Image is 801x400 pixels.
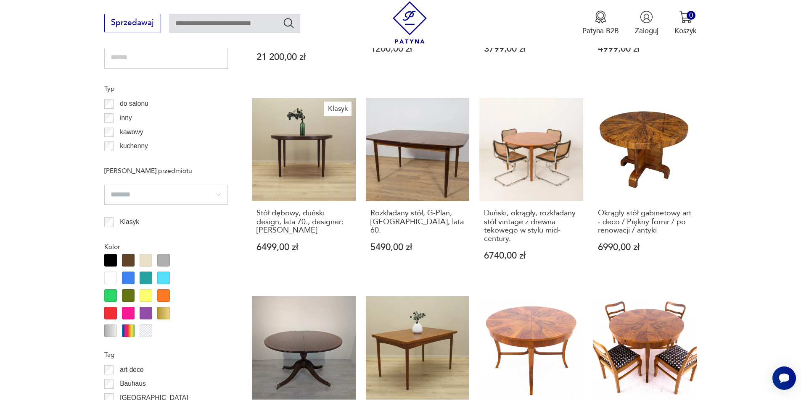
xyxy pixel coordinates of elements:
img: Ikonka użytkownika [640,10,653,24]
a: Okrągły stół gabinetowy art - deco / Piękny fornir / po renowacji / antykiOkrągły stół gabinetowy... [593,98,697,280]
p: 3799,00 zł [484,44,579,53]
img: Ikona koszyka [679,10,692,24]
a: Duński, okrągły, rozkładany stół vintage z drewna tekowego w stylu mid-century.Duński, okrągły, r... [479,98,583,280]
p: Bauhaus [120,378,146,389]
p: Kolor [104,241,228,252]
p: 6990,00 zł [598,243,693,252]
p: kawowy [120,127,143,138]
img: Patyna - sklep z meblami i dekoracjami vintage [389,1,431,44]
button: Szukaj [283,17,295,29]
p: Klasyk [120,217,139,227]
img: Ikona medalu [594,10,607,24]
button: Patyna B2B [582,10,619,36]
button: Sprzedawaj [104,14,161,32]
p: Typ [104,83,228,94]
p: kuchenny [120,141,148,152]
button: 0Koszyk [674,10,697,36]
p: art deco [120,364,143,375]
p: 5490,00 zł [370,243,465,252]
div: 0 [687,11,695,20]
p: do salonu [120,98,148,109]
p: Koszyk [674,26,697,36]
p: 6499,00 zł [256,243,351,252]
h3: Stół dębowy, duński design, lata 70., designer: [PERSON_NAME] [256,209,351,235]
button: Zaloguj [635,10,658,36]
p: 6740,00 zł [484,251,579,260]
p: 21 200,00 zł [256,53,351,62]
p: inny [120,112,132,123]
p: 4999,00 zł [598,44,693,53]
p: 1200,00 zł [370,44,465,53]
h3: Rozkładany stół, G-Plan, [GEOGRAPHIC_DATA], lata 60. [370,209,465,235]
p: Patyna B2B [582,26,619,36]
h3: Duński, okrągły, rozkładany stół vintage z drewna tekowego w stylu mid-century. [484,209,579,243]
a: Ikona medaluPatyna B2B [582,10,619,36]
p: [PERSON_NAME] przedmiotu [104,165,228,176]
iframe: Smartsupp widget button [772,366,796,390]
a: Rozkładany stół, G-Plan, Wielka Brytania, lata 60.Rozkładany stół, G-Plan, [GEOGRAPHIC_DATA], lat... [366,98,470,280]
h3: Okrągły stół gabinetowy art - deco / Piękny fornir / po renowacji / antyki [598,209,693,235]
p: Tag [104,349,228,360]
a: Sprzedawaj [104,20,161,27]
a: KlasykStół dębowy, duński design, lata 70., designer: Kai KristiansenStół dębowy, duński design, ... [252,98,356,280]
p: Zaloguj [635,26,658,36]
